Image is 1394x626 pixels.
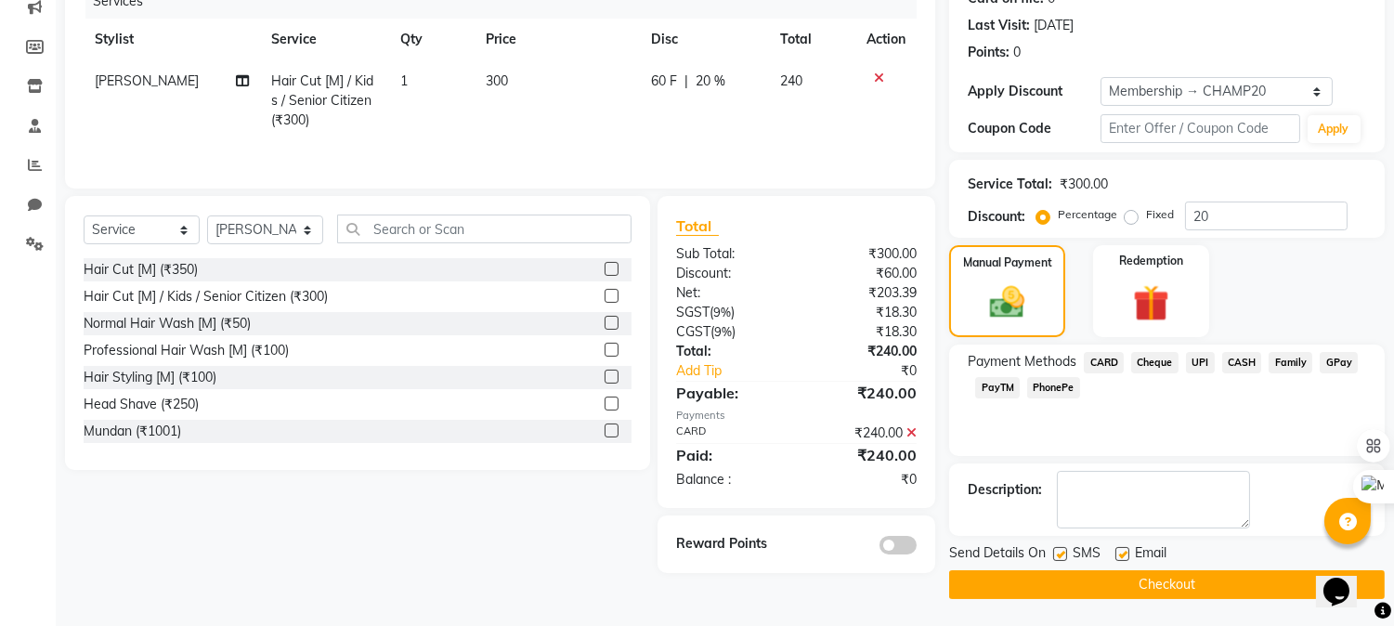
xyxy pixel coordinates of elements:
[662,264,797,283] div: Discount:
[713,305,731,320] span: 9%
[797,342,932,361] div: ₹240.00
[662,424,797,443] div: CARD
[968,175,1052,194] div: Service Total:
[797,424,932,443] div: ₹240.00
[84,287,328,306] div: Hair Cut [M] / Kids / Senior Citizen (₹300)
[855,19,917,60] th: Action
[1135,543,1166,567] span: Email
[696,72,725,91] span: 20 %
[28,24,100,40] a: Back to Top
[1308,115,1361,143] button: Apply
[714,324,732,339] span: 9%
[797,470,932,489] div: ₹0
[662,382,797,404] div: Payable:
[949,543,1046,567] span: Send Details On
[780,72,802,89] span: 240
[797,444,932,466] div: ₹240.00
[84,422,181,441] div: Mundan (₹1001)
[22,129,52,145] span: 16 px
[949,570,1385,599] button: Checkout
[676,323,710,340] span: CGST
[684,72,688,91] span: |
[662,444,797,466] div: Paid:
[1060,175,1108,194] div: ₹300.00
[1034,16,1074,35] div: [DATE]
[797,244,932,264] div: ₹300.00
[1316,552,1375,607] iframe: chat widget
[1222,352,1262,373] span: CASH
[1186,352,1215,373] span: UPI
[968,43,1010,62] div: Points:
[968,352,1076,372] span: Payment Methods
[662,342,797,361] div: Total:
[968,16,1030,35] div: Last Visit:
[7,7,271,24] div: Outline
[968,480,1042,500] div: Description:
[1013,43,1021,62] div: 0
[337,215,632,243] input: Search or Scan
[662,534,797,554] div: Reward Points
[7,112,64,128] label: Font Size
[797,303,932,322] div: ₹18.30
[486,72,508,89] span: 300
[475,19,640,60] th: Price
[84,19,260,60] th: Stylist
[662,303,797,322] div: ( )
[1320,352,1358,373] span: GPay
[676,408,917,424] div: Payments
[968,207,1025,227] div: Discount:
[1101,114,1299,143] input: Enter Offer / Coupon Code
[676,304,710,320] span: SGST
[968,119,1101,138] div: Coupon Code
[662,361,819,381] a: Add Tip
[84,314,251,333] div: Normal Hair Wash [M] (₹50)
[84,260,198,280] div: Hair Cut [M] (₹350)
[271,72,373,128] span: Hair Cut [M] / Kids / Senior Citizen (₹300)
[797,382,932,404] div: ₹240.00
[979,282,1035,322] img: _cash.svg
[1058,206,1117,223] label: Percentage
[662,283,797,303] div: Net:
[95,72,199,89] span: [PERSON_NAME]
[84,368,216,387] div: Hair Styling [M] (₹100)
[797,322,932,342] div: ₹18.30
[968,82,1101,101] div: Apply Discount
[1131,352,1179,373] span: Cheque
[1146,206,1174,223] label: Fixed
[1122,280,1180,326] img: _gift.svg
[662,322,797,342] div: ( )
[662,470,797,489] div: Balance :
[84,395,199,414] div: Head Shave (₹250)
[640,19,769,60] th: Disc
[260,19,388,60] th: Service
[84,341,289,360] div: Professional Hair Wash [M] (₹100)
[1119,253,1183,269] label: Redemption
[651,72,677,91] span: 60 F
[1084,352,1124,373] span: CARD
[797,264,932,283] div: ₹60.00
[963,254,1052,271] label: Manual Payment
[819,361,932,381] div: ₹0
[1073,543,1101,567] span: SMS
[1027,377,1080,398] span: PhonePe
[975,377,1020,398] span: PayTM
[769,19,856,60] th: Total
[7,59,271,79] h3: Style
[797,283,932,303] div: ₹203.39
[400,72,408,89] span: 1
[389,19,475,60] th: Qty
[1269,352,1312,373] span: Family
[676,216,719,236] span: Total
[662,244,797,264] div: Sub Total:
